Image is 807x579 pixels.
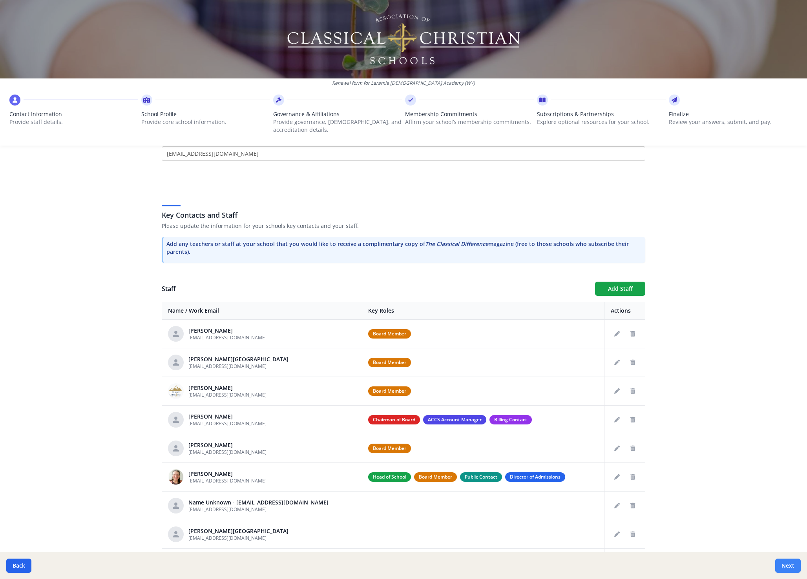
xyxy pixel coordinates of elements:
[425,240,488,248] i: The Classical Difference
[368,329,411,339] span: Board Member
[626,471,639,483] button: Delete staff
[626,385,639,397] button: Delete staff
[611,528,623,541] button: Edit staff
[162,302,362,320] th: Name / Work Email
[162,284,589,293] h1: Staff
[368,415,420,424] span: Chairman of Board
[611,471,623,483] button: Edit staff
[611,328,623,340] button: Edit staff
[188,441,267,449] div: [PERSON_NAME]
[6,559,31,573] button: Back
[188,391,267,398] span: [EMAIL_ADDRESS][DOMAIN_NAME]
[162,222,645,230] p: Please update the information for your schools key contacts and your staff.
[669,110,798,118] span: Finalize
[188,506,267,513] span: [EMAIL_ADDRESS][DOMAIN_NAME]
[273,118,402,134] p: Provide governance, [DEMOGRAPHIC_DATA], and accreditation details.
[188,449,267,455] span: [EMAIL_ADDRESS][DOMAIN_NAME]
[460,472,502,482] span: Public Contact
[188,327,267,335] div: [PERSON_NAME]
[188,420,267,427] span: [EMAIL_ADDRESS][DOMAIN_NAME]
[414,472,457,482] span: Board Member
[489,415,532,424] span: Billing Contact
[537,110,666,118] span: Subscriptions & Partnerships
[368,472,411,482] span: Head of School
[405,110,534,118] span: Membership Commitments
[611,499,623,512] button: Edit staff
[141,110,270,118] span: School Profile
[188,334,267,341] span: [EMAIL_ADDRESS][DOMAIN_NAME]
[405,118,534,126] p: Affirm your school’s membership commitments.
[775,559,801,573] button: Next
[188,477,267,484] span: [EMAIL_ADDRESS][DOMAIN_NAME]
[626,328,639,340] button: Delete staff
[9,110,138,118] span: Contact Information
[368,358,411,367] span: Board Member
[626,413,639,426] button: Delete staff
[141,118,270,126] p: Provide core school information.
[188,355,288,363] div: [PERSON_NAME][GEOGRAPHIC_DATA]
[362,302,604,320] th: Key Roles
[611,413,623,426] button: Edit staff
[166,240,642,256] p: Add any teachers or staff at your school that you would like to receive a complimentary copy of m...
[604,302,646,320] th: Actions
[188,363,267,370] span: [EMAIL_ADDRESS][DOMAIN_NAME]
[669,118,798,126] p: Review your answers, submit, and pay.
[188,470,267,478] div: [PERSON_NAME]
[626,528,639,541] button: Delete staff
[188,527,288,535] div: [PERSON_NAME][GEOGRAPHIC_DATA]
[626,499,639,512] button: Delete staff
[9,118,138,126] p: Provide staff details.
[286,12,521,67] img: Logo
[423,415,486,424] span: ACCS Account Manager
[188,413,267,421] div: [PERSON_NAME]
[162,209,645,220] h3: Key Contacts and Staff
[537,118,666,126] p: Explore optional resources for your school.
[611,385,623,397] button: Edit staff
[611,356,623,369] button: Edit staff
[595,282,645,296] button: Add Staff
[611,442,623,455] button: Edit staff
[188,499,329,506] div: Name Unknown - [EMAIL_ADDRESS][DOMAIN_NAME]
[626,356,639,369] button: Delete staff
[626,442,639,455] button: Delete staff
[368,386,411,396] span: Board Member
[273,110,402,118] span: Governance & Affiliations
[188,384,267,392] div: [PERSON_NAME]
[368,444,411,453] span: Board Member
[188,535,267,541] span: [EMAIL_ADDRESS][DOMAIN_NAME]
[505,472,565,482] span: Director of Admissions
